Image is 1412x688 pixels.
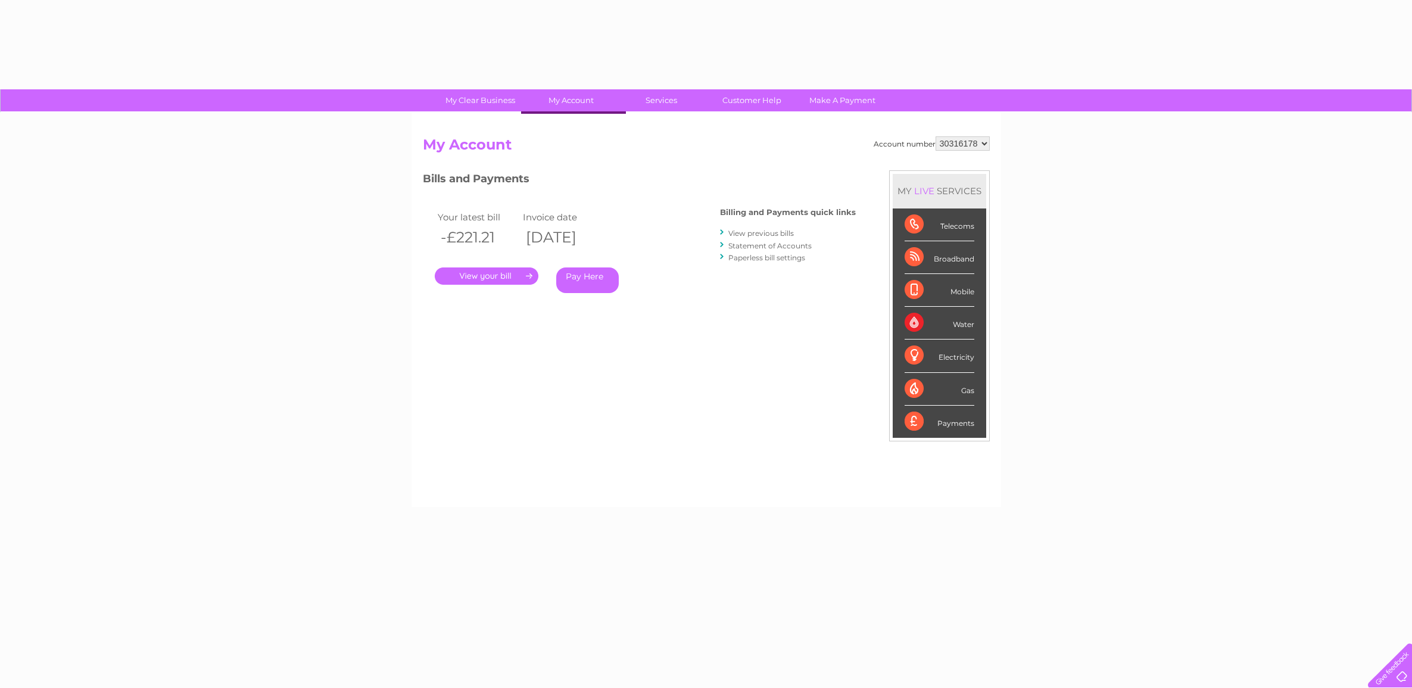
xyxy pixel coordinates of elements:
[435,267,538,285] a: .
[720,208,856,217] h4: Billing and Payments quick links
[526,113,625,136] a: Bills and Payments
[793,89,892,111] a: Make A Payment
[893,174,986,208] div: MY SERVICES
[435,209,520,225] td: Your latest bill
[728,253,805,262] a: Paperless bill settings
[905,241,974,274] div: Broadband
[905,274,974,307] div: Mobile
[612,89,710,111] a: Services
[905,406,974,438] div: Payments
[874,136,990,151] div: Account number
[423,136,990,159] h2: My Account
[905,373,974,406] div: Gas
[905,208,974,241] div: Telecoms
[703,89,801,111] a: Customer Help
[520,209,606,225] td: Invoice date
[912,185,937,197] div: LIVE
[522,89,620,111] a: My Account
[728,241,812,250] a: Statement of Accounts
[520,225,606,250] th: [DATE]
[423,170,856,191] h3: Bills and Payments
[431,89,529,111] a: My Clear Business
[905,340,974,372] div: Electricity
[905,307,974,340] div: Water
[728,229,794,238] a: View previous bills
[556,267,619,293] a: Pay Here
[435,225,520,250] th: -£221.21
